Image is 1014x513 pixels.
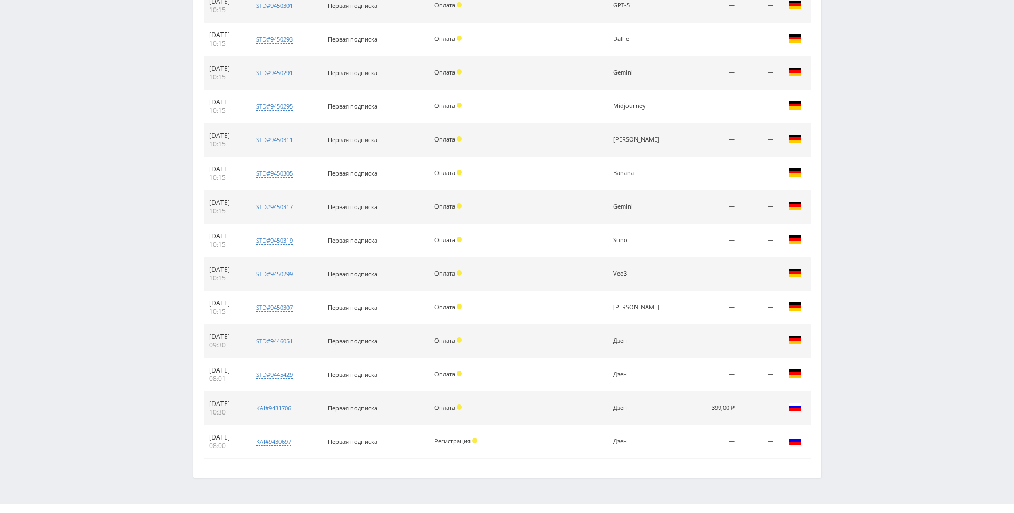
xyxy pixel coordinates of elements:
[209,140,241,148] div: 10:15
[256,102,293,111] div: std#9450295
[209,308,241,316] div: 10:15
[209,39,241,48] div: 10:15
[256,270,293,278] div: std#9450299
[434,135,455,143] span: Оплата
[209,299,241,308] div: [DATE]
[740,425,779,459] td: —
[740,123,779,157] td: —
[740,392,779,425] td: —
[685,258,740,291] td: —
[256,169,293,178] div: std#9450305
[740,291,779,325] td: —
[434,202,455,210] span: Оплата
[685,325,740,358] td: —
[788,434,801,447] img: rus.png
[328,404,377,412] span: Первая подписка
[788,99,801,112] img: deu.png
[788,32,801,45] img: deu.png
[740,23,779,56] td: —
[256,35,293,44] div: std#9450293
[328,370,377,378] span: Первая подписка
[788,334,801,346] img: deu.png
[685,157,740,191] td: —
[685,191,740,224] td: —
[328,437,377,445] span: Первая подписка
[434,437,471,445] span: Регистрация
[788,300,801,313] img: deu.png
[685,56,740,90] td: —
[209,106,241,115] div: 10:15
[256,236,293,245] div: std#9450319
[209,333,241,341] div: [DATE]
[457,69,462,75] span: Холд
[434,102,455,110] span: Оплата
[209,6,241,14] div: 10:15
[685,392,740,425] td: 399,00 ₽
[256,337,293,345] div: std#9446051
[209,433,241,442] div: [DATE]
[328,270,377,278] span: Первая подписка
[788,65,801,78] img: deu.png
[209,131,241,140] div: [DATE]
[685,23,740,56] td: —
[209,241,241,249] div: 10:15
[613,136,661,143] div: Claude
[209,232,241,241] div: [DATE]
[209,442,241,450] div: 08:00
[328,2,377,10] span: Первая подписка
[685,90,740,123] td: —
[209,31,241,39] div: [DATE]
[209,207,241,216] div: 10:15
[256,2,293,10] div: std#9450301
[613,36,661,43] div: Dall-e
[685,358,740,392] td: —
[209,408,241,417] div: 10:30
[328,35,377,43] span: Первая подписка
[209,165,241,173] div: [DATE]
[613,103,661,110] div: Midjourney
[434,236,455,244] span: Оплата
[613,170,661,177] div: Banana
[434,1,455,9] span: Оплата
[434,35,455,43] span: Оплата
[209,198,241,207] div: [DATE]
[740,258,779,291] td: —
[788,233,801,246] img: deu.png
[457,270,462,276] span: Холд
[788,200,801,212] img: deu.png
[613,371,661,378] div: Дзен
[740,90,779,123] td: —
[457,2,462,7] span: Холд
[256,203,293,211] div: std#9450317
[740,325,779,358] td: —
[209,64,241,73] div: [DATE]
[209,266,241,274] div: [DATE]
[457,404,462,410] span: Холд
[209,73,241,81] div: 10:15
[788,367,801,380] img: deu.png
[256,303,293,312] div: std#9450307
[788,166,801,179] img: deu.png
[457,337,462,343] span: Холд
[209,375,241,383] div: 08:01
[434,303,455,311] span: Оплата
[685,224,740,258] td: —
[613,2,661,9] div: GPT-5
[328,236,377,244] span: Первая подписка
[434,169,455,177] span: Оплата
[256,69,293,77] div: std#9450291
[328,136,377,144] span: Первая подписка
[209,173,241,182] div: 10:15
[434,370,455,378] span: Оплата
[209,274,241,283] div: 10:15
[613,69,661,76] div: Gemini
[788,133,801,145] img: deu.png
[457,371,462,376] span: Холд
[457,237,462,242] span: Холд
[256,370,293,379] div: std#9445429
[613,203,661,210] div: Gemini
[328,69,377,77] span: Первая подписка
[740,224,779,258] td: —
[209,98,241,106] div: [DATE]
[209,366,241,375] div: [DATE]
